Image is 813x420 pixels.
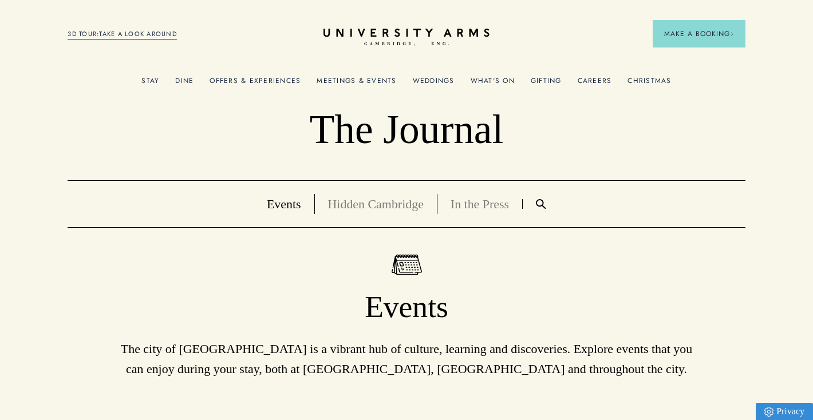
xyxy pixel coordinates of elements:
span: Make a Booking [664,29,734,39]
img: Privacy [764,407,773,417]
a: Events [267,197,301,211]
p: The city of [GEOGRAPHIC_DATA] is a vibrant hub of culture, learning and discoveries. Explore even... [120,339,693,379]
img: Events [392,254,422,275]
a: Careers [578,77,612,92]
img: Arrow icon [730,32,734,36]
button: Make a BookingArrow icon [653,20,745,47]
p: The Journal [68,105,745,154]
a: Hidden Cambridge [328,197,424,211]
a: Christmas [627,77,671,92]
a: Stay [141,77,159,92]
a: Weddings [413,77,455,92]
img: Search [536,199,546,209]
a: Dine [175,77,194,92]
a: Privacy [756,403,813,420]
a: In the Press [451,197,509,211]
a: Offers & Experiences [210,77,301,92]
a: Meetings & Events [317,77,396,92]
a: What's On [471,77,515,92]
a: 3D TOUR:TAKE A LOOK AROUND [68,29,177,39]
a: Gifting [531,77,562,92]
a: Home [323,29,490,46]
h1: Events [68,288,745,326]
a: Search [523,199,559,209]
